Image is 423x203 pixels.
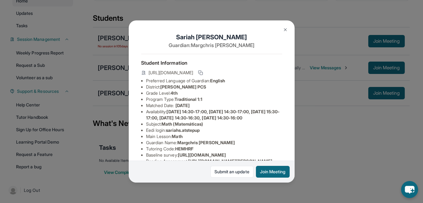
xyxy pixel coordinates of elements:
[141,41,282,49] p: Guardian: Margchris [PERSON_NAME]
[141,59,282,67] h4: Student Information
[160,84,206,89] span: [PERSON_NAME] PCS
[170,90,177,96] span: 4th
[188,158,272,164] span: [URL][DOMAIN_NAME][PERSON_NAME]
[178,152,226,158] span: [URL][DOMAIN_NAME]
[175,103,190,108] span: [DATE]
[146,90,282,96] li: Grade Level:
[146,152,282,158] li: Baseline survey :
[146,127,282,133] li: Eedi login :
[146,78,282,84] li: Preferred Language of Guardian:
[146,121,282,127] li: Subject :
[177,140,235,145] span: Margchris [PERSON_NAME]
[162,121,203,127] span: Math (Matemáticas)
[146,158,282,164] li: Reading Assessment :
[256,166,290,178] button: Join Meeting
[197,69,204,76] button: Copy link
[149,70,193,76] span: [URL][DOMAIN_NAME]
[166,127,200,133] span: sariahs.atstepup
[175,146,193,151] span: HEMHRF
[283,27,288,32] img: Close Icon
[146,109,282,121] li: Availability:
[146,146,282,152] li: Tutoring Code :
[146,96,282,102] li: Program Type:
[146,109,280,120] span: [DATE] 14:30-17:00, [DATE] 14:30-17:00, [DATE] 15:30-17:00, [DATE] 14:30-16:30, [DATE] 14:30-16:00
[210,78,225,83] span: English
[146,140,282,146] li: Guardian Name :
[146,133,282,140] li: Main Lesson :
[146,102,282,109] li: Matched Date:
[401,181,418,198] button: chat-button
[172,134,182,139] span: Math
[210,166,253,178] a: Submit an update
[175,97,202,102] span: Traditional 1:1
[141,33,282,41] h1: Sariah [PERSON_NAME]
[146,84,282,90] li: District:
